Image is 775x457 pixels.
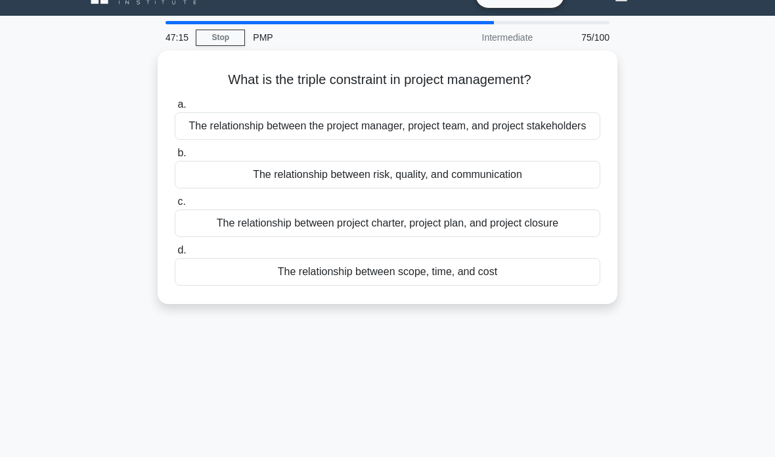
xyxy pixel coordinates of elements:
span: d. [177,244,186,255]
div: 75/100 [541,24,617,51]
div: PMP [245,24,426,51]
span: b. [177,147,186,158]
span: a. [177,98,186,110]
h5: What is the triple constraint in project management? [173,72,602,89]
div: The relationship between project charter, project plan, and project closure [175,209,600,237]
div: Intermediate [426,24,541,51]
span: c. [177,196,185,207]
a: Stop [196,30,245,46]
div: The relationship between the project manager, project team, and project stakeholders [175,112,600,140]
div: The relationship between scope, time, and cost [175,258,600,286]
div: 47:15 [158,24,196,51]
div: The relationship between risk, quality, and communication [175,161,600,188]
